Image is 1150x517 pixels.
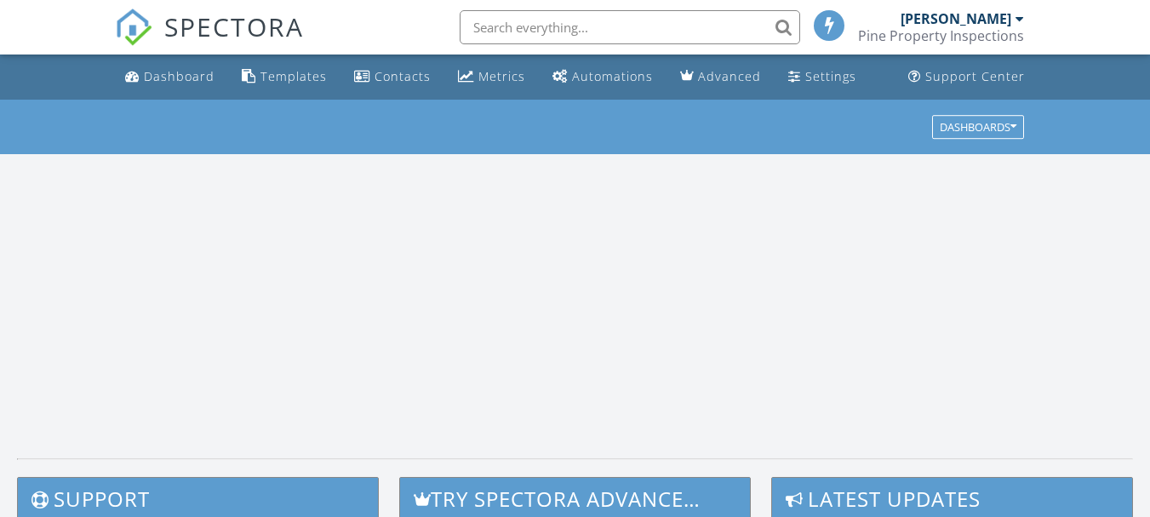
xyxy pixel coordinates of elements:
div: Contacts [375,68,431,84]
a: Advanced [673,61,768,93]
a: SPECTORA [115,23,304,59]
a: Metrics [451,61,532,93]
a: Contacts [347,61,438,93]
div: Support Center [925,68,1025,84]
a: Automations (Basic) [546,61,660,93]
button: Dashboards [932,115,1024,139]
a: Support Center [901,61,1032,93]
div: Advanced [698,68,761,84]
div: Dashboard [144,68,215,84]
div: [PERSON_NAME] [901,10,1011,27]
div: Pine Property Inspections [858,27,1024,44]
input: Search everything... [460,10,800,44]
img: The Best Home Inspection Software - Spectora [115,9,152,46]
span: SPECTORA [164,9,304,44]
div: Automations [572,68,653,84]
a: Settings [781,61,863,93]
div: Metrics [478,68,525,84]
a: Dashboard [118,61,221,93]
div: Templates [260,68,327,84]
div: Dashboards [940,121,1016,133]
div: Settings [805,68,856,84]
a: Templates [235,61,334,93]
